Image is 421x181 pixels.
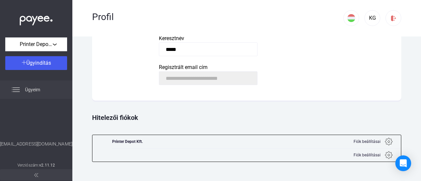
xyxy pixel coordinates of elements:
[26,60,51,66] span: Ügyindítás
[25,86,40,94] span: Ügyeim
[112,135,143,148] div: Printer Depot Kft.
[39,163,55,168] strong: v2.11.12
[20,40,53,48] span: Printer Depot Kft.
[34,173,38,177] img: arrow-double-left-grey.svg
[354,151,381,159] span: Fiók beállításai
[22,60,26,65] img: plus-white.svg
[5,56,67,70] button: Ügyindítás
[159,63,269,71] div: Regisztrált email cím
[354,138,381,146] span: Fiók beállításai
[385,151,393,159] img: gear.svg
[390,15,397,22] img: logout-red
[345,135,401,148] button: Fiók beállításai
[395,155,411,171] div: Open Intercom Messenger
[343,10,359,26] button: HU
[92,104,401,131] div: Hitelezői fiókok
[159,34,269,42] div: Keresztnév
[367,14,378,22] div: KG
[5,37,67,51] button: Printer Depot Kft.
[20,12,53,26] img: white-payee-white-dot.svg
[385,10,401,26] button: logout-red
[347,14,355,22] img: HU
[345,148,401,162] button: Fiók beállításai
[92,11,343,23] div: Profil
[12,86,20,94] img: list.svg
[364,10,380,26] button: KG
[385,138,393,146] img: gear.svg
